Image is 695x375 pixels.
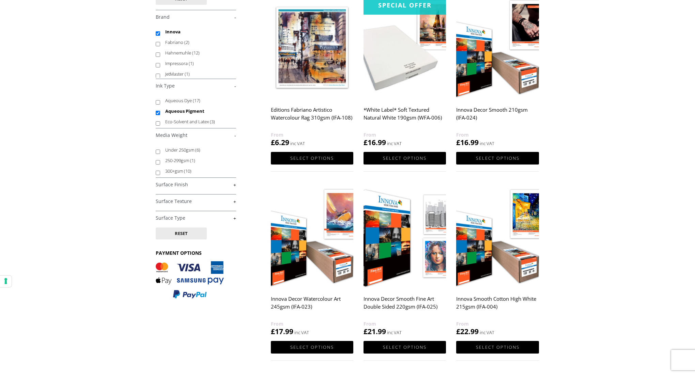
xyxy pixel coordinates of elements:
[271,293,353,320] h2: Innova Decor Watercolour Art 245gsm (IFA-023)
[156,177,236,191] h4: Surface Finish
[165,27,230,37] label: Innova
[364,327,386,336] bdi: 21.99
[165,106,230,116] label: Aqueous Pigment
[156,10,236,24] h4: Brand
[271,152,353,165] a: Select options for “Editions Fabriano Artistico Watercolour Rag 310gsm (IFA-108)”
[165,58,230,69] label: Impressora
[156,228,207,239] button: Reset
[192,50,200,56] span: (12)
[364,152,446,165] a: Select options for “*White Label* Soft Textured Natural White 190gsm (WFA-006)”
[184,39,189,45] span: (2)
[271,138,289,147] bdi: 6.29
[165,95,230,106] label: Aqueous Dye
[271,327,275,336] span: £
[156,215,236,221] a: +
[156,132,236,139] a: -
[184,168,191,174] span: (10)
[456,293,539,320] h2: Innova Smooth Cotton High White 215gsm (IFA-004)
[364,327,368,336] span: £
[456,138,479,147] bdi: 16.99
[364,293,446,320] h2: Innova Decor Smooth Fine Art Double Sided 220gsm (IFA-025)
[165,166,230,176] label: 300+gsm
[456,185,539,337] a: Innova Smooth Cotton High White 215gsm (IFA-004) £22.99
[156,14,236,20] a: -
[156,198,236,205] a: +
[189,60,194,66] span: (1)
[271,104,353,131] h2: Editions Fabriano Artistico Watercolour Rag 310gsm (IFA-108)
[195,147,200,153] span: (6)
[364,185,446,288] img: Innova Decor Smooth Fine Art Double Sided 220gsm (IFA-025)
[165,116,230,127] label: Eco-Solvent and Latex
[271,185,353,337] a: Innova Decor Watercolour Art 245gsm (IFA-023) £17.99
[456,152,539,165] a: Select options for “Innova Decor Smooth 210gsm (IFA-024)”
[456,341,539,354] a: Select options for “Innova Smooth Cotton High White 215gsm (IFA-004)”
[456,104,539,131] h2: Innova Decor Smooth 210gsm (IFA-024)
[156,194,236,208] h4: Surface Texture
[364,138,386,147] bdi: 16.99
[165,145,230,155] label: Under 250gsm
[364,185,446,337] a: Innova Decor Smooth Fine Art Double Sided 220gsm (IFA-025) £21.99
[156,261,224,299] img: PAYMENT OPTIONS
[271,185,353,288] img: Innova Decor Watercolour Art 245gsm (IFA-023)
[271,327,293,336] bdi: 17.99
[456,327,479,336] bdi: 22.99
[456,185,539,288] img: Innova Smooth Cotton High White 215gsm (IFA-004)
[156,250,236,256] h3: PAYMENT OPTIONS
[364,341,446,354] a: Select options for “Innova Decor Smooth Fine Art Double Sided 220gsm (IFA-025)”
[190,157,195,163] span: (1)
[156,182,236,188] a: +
[156,128,236,142] h4: Media Weight
[364,104,446,131] h2: *White Label* Soft Textured Natural White 190gsm (WFA-006)
[456,138,460,147] span: £
[271,138,275,147] span: £
[271,341,353,354] a: Select options for “Innova Decor Watercolour Art 245gsm (IFA-023)”
[156,83,236,89] a: -
[193,97,200,104] span: (17)
[364,138,368,147] span: £
[165,69,230,79] label: JetMaster
[156,211,236,224] h4: Surface Type
[165,37,230,48] label: Fabriano
[456,327,460,336] span: £
[185,71,190,77] span: (1)
[156,79,236,92] h4: Ink Type
[165,155,230,166] label: 250-299gsm
[165,48,230,58] label: Hahnemuhle
[210,119,215,125] span: (3)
